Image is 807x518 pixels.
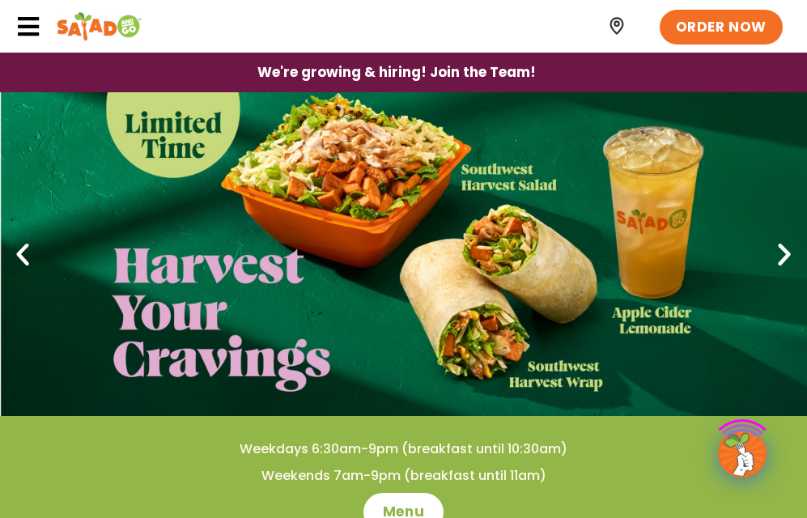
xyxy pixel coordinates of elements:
h4: Weekdays 6:30am-9pm (breakfast until 10:30am) [32,440,775,458]
a: We're growing & hiring! Join the Team! [233,53,560,91]
h4: Weekends 7am-9pm (breakfast until 11am) [32,467,775,485]
span: ORDER NOW [676,18,767,37]
a: ORDER NOW [660,10,783,45]
img: Header logo [57,11,142,43]
span: We're growing & hiring! Join the Team! [257,66,536,79]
